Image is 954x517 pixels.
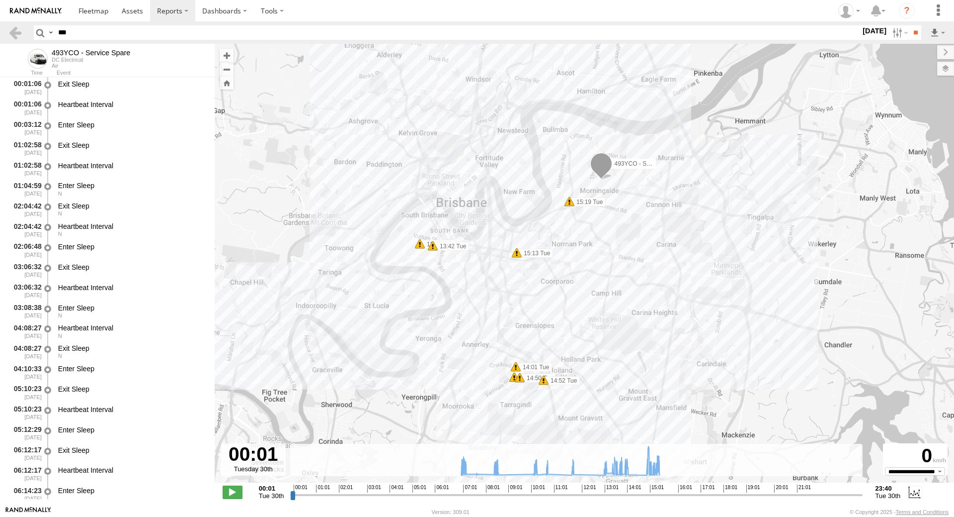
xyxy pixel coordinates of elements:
span: 00:01 [294,485,308,493]
span: Heading: 1 [58,312,62,318]
span: 13:01 [605,485,619,493]
div: Time [8,71,43,76]
button: Zoom Home [220,76,234,90]
div: Heartbeat Interval [58,466,205,475]
span: 19:01 [746,485,760,493]
div: 06:12:17 [DATE] [8,444,43,463]
div: Exit Sleep [58,446,205,455]
span: Tue 30th Sep 2025 [259,492,284,500]
a: Back to previous Page [8,25,22,40]
span: Heading: 1 [58,333,62,339]
div: 02:06:48 [DATE] [8,241,43,259]
label: Play/Stop [223,486,242,499]
span: 20:01 [774,485,788,493]
span: 18:01 [723,485,737,493]
div: Exit Sleep [58,80,205,89]
div: Heartbeat Interval [58,405,205,414]
div: 01:02:58 [DATE] [8,139,43,158]
button: Zoom in [220,49,234,62]
div: Exit Sleep [58,385,205,394]
label: 15:13 Tue [517,249,553,258]
div: 04:08:27 [DATE] [8,322,43,341]
label: Search Filter Options [888,25,910,40]
div: 05:10:23 [DATE] [8,404,43,422]
div: 03:06:32 [DATE] [8,261,43,280]
div: 05:10:23 [DATE] [8,383,43,402]
strong: 23:40 [875,485,901,492]
label: 13:42 Tue [433,242,469,251]
span: 14:01 [627,485,641,493]
span: 07:01 [463,485,477,493]
div: Enter Sleep [58,364,205,373]
div: Event [57,71,215,76]
span: 12:01 [582,485,596,493]
div: Aaron Cluff [835,3,864,18]
div: Heartbeat Interval [58,161,205,170]
img: rand-logo.svg [10,7,62,14]
span: 09:01 [508,485,522,493]
div: Heartbeat Interval [58,222,205,231]
div: 02:04:42 [DATE] [8,200,43,218]
label: 14:50 Tue [514,373,551,382]
div: 00:01:06 [DATE] [8,78,43,97]
span: 15:01 [650,485,664,493]
div: 06:12:17 [DATE] [8,465,43,483]
div: 00:01:06 [DATE] [8,99,43,117]
i: ? [899,3,915,19]
label: Export results as... [929,25,946,40]
span: 03:01 [367,485,381,493]
a: Visit our Website [5,507,51,517]
div: 493YCO - Service Spare - View Asset History [52,49,130,57]
span: Heading: 1 [58,353,62,359]
div: Version: 309.01 [432,509,470,515]
div: DC Electrical [52,57,130,63]
span: 21:01 [797,485,811,493]
span: 493YCO - Service Spare [614,160,680,167]
span: 05:01 [412,485,426,493]
div: Exit Sleep [58,263,205,272]
div: Enter Sleep [58,242,205,251]
div: Exit Sleep [58,141,205,150]
div: 05:12:29 [DATE] [8,424,43,442]
span: Heading: 3 [58,191,62,197]
div: 01:02:58 [DATE] [8,160,43,178]
strong: 00:01 [259,485,284,492]
span: Tue 30th Sep 2025 [875,492,901,500]
div: Exit Sleep [58,344,205,353]
label: 14:01 Tue [516,363,552,372]
span: 16:01 [678,485,692,493]
span: 06:01 [435,485,449,493]
div: Enter Sleep [58,181,205,190]
span: 17:01 [701,485,715,493]
div: Exit Sleep [58,202,205,210]
div: © Copyright 2025 - [850,509,949,515]
div: 03:08:38 [DATE] [8,302,43,320]
div: Heartbeat Interval [58,100,205,109]
span: 11:01 [554,485,568,493]
label: 14:52 Tue [544,376,580,385]
label: 13:41 Tue [420,240,456,249]
button: Zoom out [220,62,234,76]
div: 04:10:33 [DATE] [8,363,43,381]
div: 03:06:32 [DATE] [8,282,43,300]
span: 01:01 [316,485,330,493]
div: 04:08:27 [DATE] [8,342,43,361]
div: Enter Sleep [58,425,205,434]
a: Terms and Conditions [896,509,949,515]
div: Enter Sleep [58,304,205,312]
span: 04:01 [390,485,403,493]
div: Heartbeat Interval [58,283,205,292]
span: 02:01 [339,485,353,493]
span: Heading: 3 [58,231,62,237]
div: 00:03:12 [DATE] [8,119,43,137]
span: Heading: 3 [58,210,62,216]
label: [DATE] [861,25,888,36]
div: 06:14:23 [DATE] [8,485,43,503]
div: 0 [884,445,946,467]
div: Enter Sleep [58,120,205,129]
span: 10:01 [531,485,545,493]
span: 08:01 [486,485,500,493]
div: Heartbeat Interval [58,323,205,332]
div: 02:04:42 [DATE] [8,220,43,239]
div: 01:04:59 [DATE] [8,180,43,199]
